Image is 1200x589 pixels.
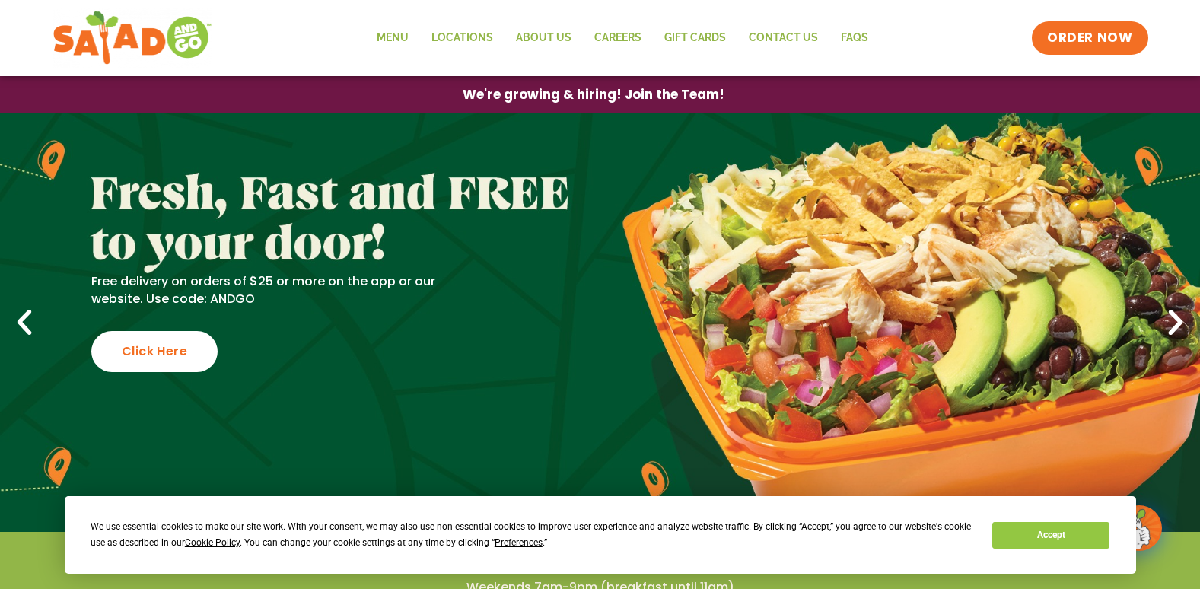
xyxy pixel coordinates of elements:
[365,21,880,56] nav: Menu
[91,331,218,372] div: Click Here
[1118,507,1160,549] img: wpChatIcon
[653,21,737,56] a: GIFT CARDS
[30,555,1170,571] h4: Weekdays 6:30am-9pm (breakfast until 10:30am)
[420,21,505,56] a: Locations
[737,21,829,56] a: Contact Us
[583,21,653,56] a: Careers
[992,522,1109,549] button: Accept
[505,21,583,56] a: About Us
[53,8,213,68] img: new-SAG-logo-768×292
[65,496,1136,574] div: Cookie Consent Prompt
[829,21,880,56] a: FAQs
[1159,306,1192,339] div: Next slide
[365,21,420,56] a: Menu
[463,88,724,101] span: We're growing & hiring! Join the Team!
[91,273,457,307] p: Free delivery on orders of $25 or more on the app or our website. Use code: ANDGO
[1047,29,1132,47] span: ORDER NOW
[495,537,543,548] span: Preferences
[440,77,747,113] a: We're growing & hiring! Join the Team!
[185,537,240,548] span: Cookie Policy
[8,306,41,339] div: Previous slide
[1032,21,1147,55] a: ORDER NOW
[91,519,974,551] div: We use essential cookies to make our site work. With your consent, we may also use non-essential ...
